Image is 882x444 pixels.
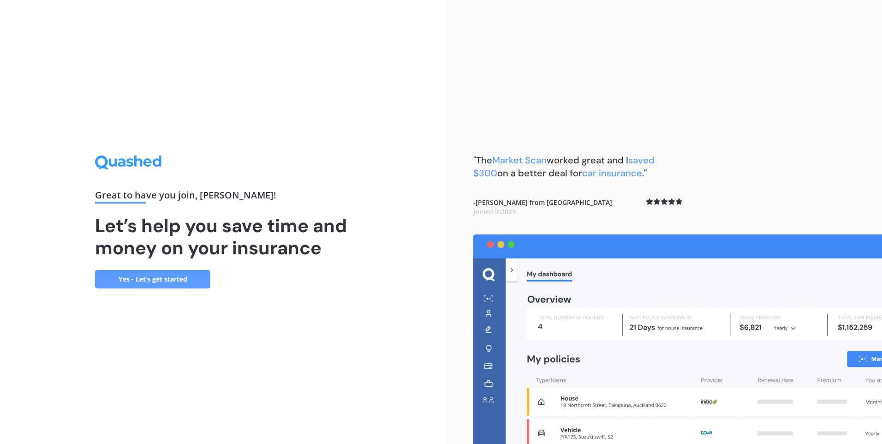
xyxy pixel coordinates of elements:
[473,234,882,444] img: dashboard.webp
[492,154,547,166] span: Market Scan
[473,198,612,216] b: - [PERSON_NAME] from [GEOGRAPHIC_DATA]
[473,154,655,179] span: saved $300
[95,191,351,204] div: Great to have you join , [PERSON_NAME] !
[95,270,210,288] a: Yes - Let’s get started
[95,215,351,259] h1: Let’s help you save time and money on your insurance
[473,207,516,216] span: Joined in 2021
[473,154,655,179] b: "The worked great and I on a better deal for ."
[582,167,642,179] span: car insurance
